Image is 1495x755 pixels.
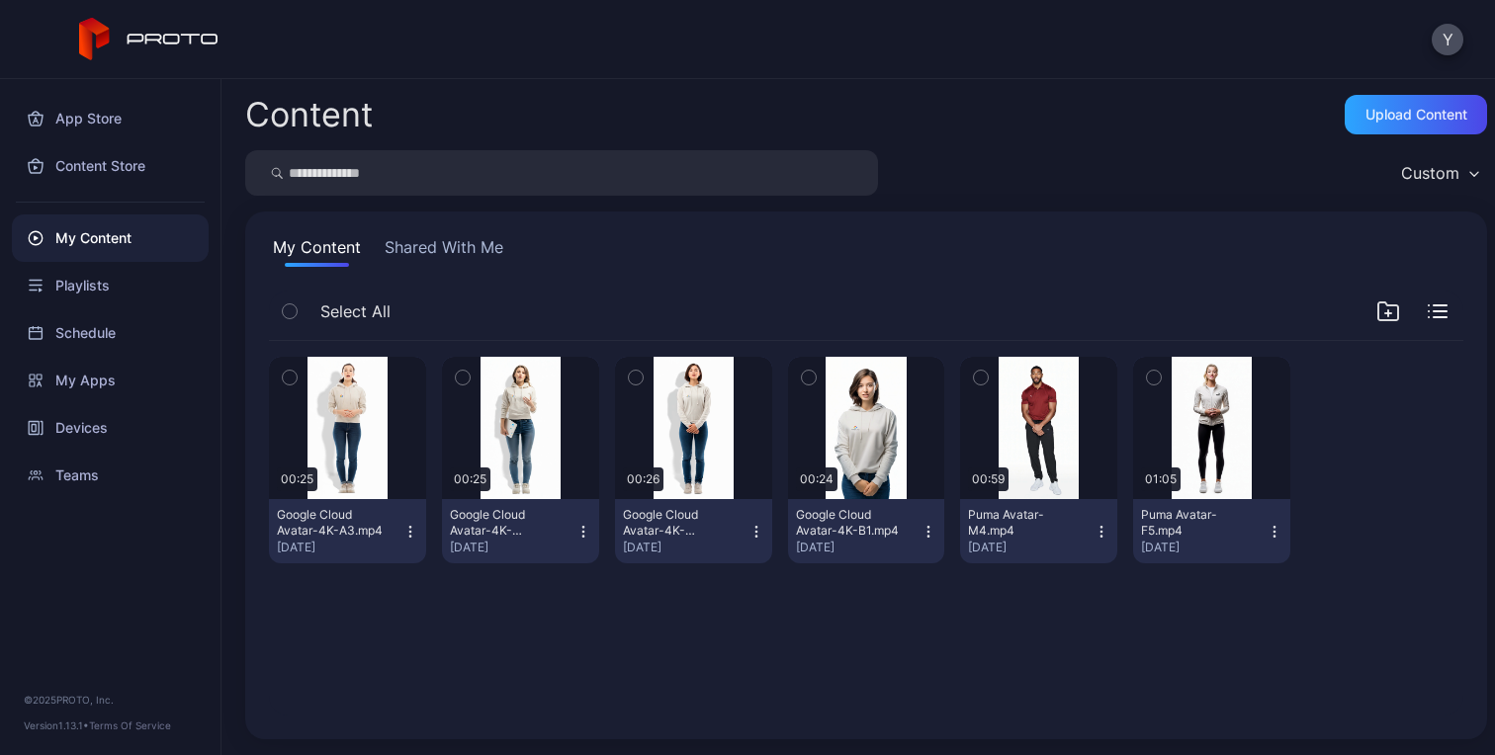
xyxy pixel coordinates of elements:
span: Select All [320,299,391,323]
a: Terms Of Service [89,719,171,731]
div: [DATE] [796,540,922,555]
button: Puma Avatar-M4.mp4[DATE] [960,499,1117,563]
a: App Store [12,95,209,142]
div: Puma Avatar-M4.mp4 [968,507,1077,539]
span: Version 1.13.1 • [24,719,89,731]
div: © 2025 PROTO, Inc. [24,692,197,708]
div: Puma Avatar-F5.mp4 [1141,507,1250,539]
div: Google Cloud Avatar-4K-A2(3).mp4 [450,507,559,539]
a: My Content [12,214,209,262]
div: [DATE] [623,540,748,555]
a: Teams [12,452,209,499]
a: My Apps [12,357,209,404]
div: [DATE] [968,540,1094,555]
button: My Content [269,235,365,267]
a: Devices [12,404,209,452]
div: [DATE] [450,540,575,555]
button: Google Cloud Avatar-4K-A3.mp4[DATE] [269,499,426,563]
div: [DATE] [277,540,402,555]
div: Google Cloud Avatar-4K-A1(1).mp4 [623,507,732,539]
a: Content Store [12,142,209,190]
button: Google Cloud Avatar-4K-B1.mp4[DATE] [788,499,945,563]
div: [DATE] [1141,540,1267,555]
button: Google Cloud Avatar-4K-A1(1).mp4[DATE] [615,499,772,563]
button: Y [1432,24,1463,55]
button: Shared With Me [381,235,507,267]
a: Playlists [12,262,209,309]
div: Custom [1401,163,1459,183]
button: Upload Content [1345,95,1487,134]
a: Schedule [12,309,209,357]
div: Google Cloud Avatar-4K-A3.mp4 [277,507,386,539]
button: Google Cloud Avatar-4K-A2(3).mp4[DATE] [442,499,599,563]
div: Google Cloud Avatar-4K-B1.mp4 [796,507,905,539]
div: Upload Content [1365,107,1467,123]
button: Puma Avatar-F5.mp4[DATE] [1133,499,1290,563]
div: Content [245,98,373,131]
button: Custom [1391,150,1487,196]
